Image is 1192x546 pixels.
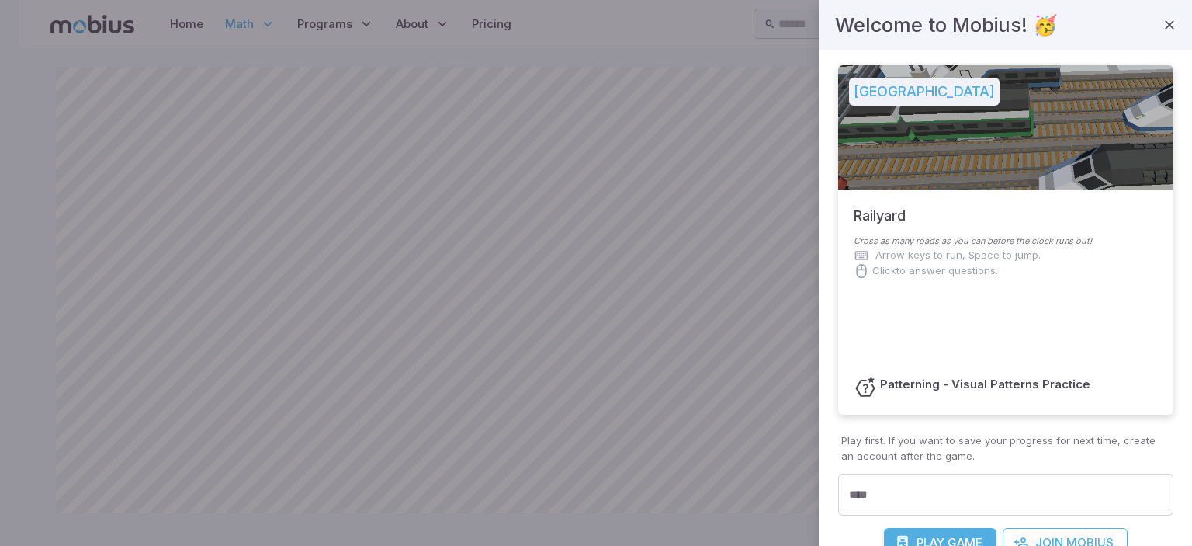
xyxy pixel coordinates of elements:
h4: Welcome to Mobius! 🥳 [835,9,1058,40]
h6: Patterning - Visual Patterns Practice [880,376,1090,393]
p: Play first. If you want to save your progress for next time, create an account after the game. [841,433,1170,464]
p: Click to answer questions. [872,263,998,279]
p: Arrow keys to run, Space to jump. [875,248,1041,263]
h5: Railyard [854,190,906,227]
p: Cross as many roads as you can before the clock runs out! [854,235,1158,248]
h5: [GEOGRAPHIC_DATA] [849,78,1000,106]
